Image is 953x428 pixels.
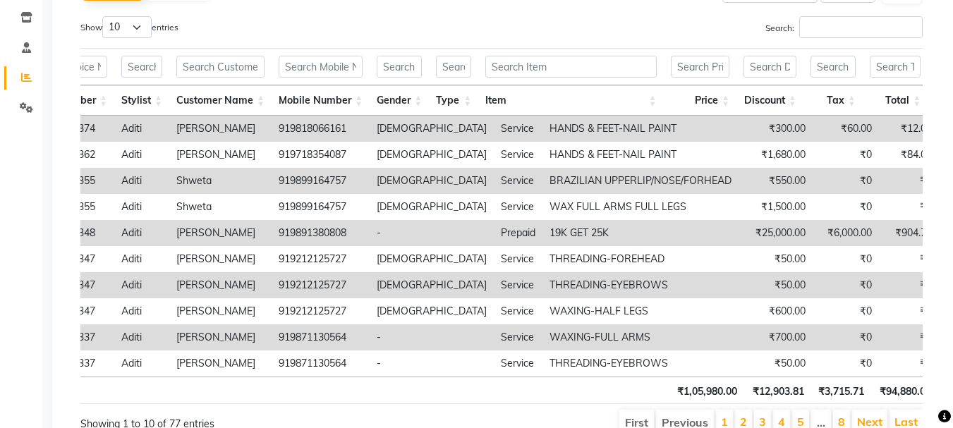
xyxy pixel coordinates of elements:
[494,324,542,350] td: Service
[494,168,542,194] td: Service
[879,298,939,324] td: ₹0
[169,246,272,272] td: [PERSON_NAME]
[736,85,803,116] th: Discount: activate to sort column ascending
[743,56,796,78] input: Search Discount
[739,168,813,194] td: ₹550.00
[863,85,928,116] th: Total: activate to sort column ascending
[370,298,494,324] td: [DEMOGRAPHIC_DATA]
[169,142,272,168] td: [PERSON_NAME]
[272,272,370,298] td: 919212125727
[744,377,811,404] th: ₹12,903.81
[879,220,939,246] td: ₹904.76
[542,298,739,324] td: WAXING-HALF LEGS
[813,116,879,142] td: ₹60.00
[879,324,939,350] td: ₹0
[813,168,879,194] td: ₹0
[272,298,370,324] td: 919212125727
[114,298,169,324] td: Aditi
[542,142,739,168] td: HANDS & FEET-NAIL PAINT
[370,350,494,377] td: -
[879,194,939,220] td: ₹0
[272,246,370,272] td: 919212125727
[370,142,494,168] td: [DEMOGRAPHIC_DATA]
[121,56,162,78] input: Search Stylist
[436,56,471,78] input: Search Type
[813,324,879,350] td: ₹0
[114,220,169,246] td: Aditi
[370,246,494,272] td: [DEMOGRAPHIC_DATA]
[272,350,370,377] td: 919871130564
[169,350,272,377] td: [PERSON_NAME]
[871,377,937,404] th: ₹94,880.00
[429,85,478,116] th: Type: activate to sort column ascending
[494,194,542,220] td: Service
[879,272,939,298] td: ₹0
[176,56,265,78] input: Search Customer Name
[80,16,178,38] label: Show entries
[799,16,923,38] input: Search:
[542,116,739,142] td: HANDS & FEET-NAIL PAINT
[370,116,494,142] td: [DEMOGRAPHIC_DATA]
[169,298,272,324] td: [PERSON_NAME]
[370,85,429,116] th: Gender: activate to sort column ascending
[813,246,879,272] td: ₹0
[879,168,939,194] td: ₹0
[114,194,169,220] td: Aditi
[272,168,370,194] td: 919899164757
[272,142,370,168] td: 919718354087
[870,56,921,78] input: Search Total
[494,298,542,324] td: Service
[542,194,739,220] td: WAX FULL ARMS FULL LEGS
[813,142,879,168] td: ₹0
[272,85,370,116] th: Mobile Number: activate to sort column ascending
[494,220,542,246] td: Prepaid
[494,272,542,298] td: Service
[494,116,542,142] td: Service
[370,220,494,246] td: -
[669,377,744,404] th: ₹1,05,980.00
[671,56,730,78] input: Search Price
[494,142,542,168] td: Service
[169,116,272,142] td: [PERSON_NAME]
[114,85,169,116] th: Stylist: activate to sort column ascending
[739,116,813,142] td: ₹300.00
[813,298,879,324] td: ₹0
[739,194,813,220] td: ₹1,500.00
[542,246,739,272] td: THREADING-FOREHEAD
[272,194,370,220] td: 919899164757
[811,56,856,78] input: Search Tax
[370,194,494,220] td: [DEMOGRAPHIC_DATA]
[370,168,494,194] td: [DEMOGRAPHIC_DATA]
[485,56,656,78] input: Search Item
[370,324,494,350] td: -
[879,142,939,168] td: ₹84.00
[879,246,939,272] td: ₹0
[114,116,169,142] td: Aditi
[739,246,813,272] td: ₹50.00
[813,272,879,298] td: ₹0
[664,85,737,116] th: Price: activate to sort column ascending
[813,350,879,377] td: ₹0
[102,16,152,38] select: Showentries
[739,272,813,298] td: ₹50.00
[114,350,169,377] td: Aditi
[542,220,739,246] td: 19K GET 25K
[739,298,813,324] td: ₹600.00
[739,142,813,168] td: ₹1,680.00
[765,16,923,38] label: Search:
[739,350,813,377] td: ₹50.00
[542,272,739,298] td: THREADING-EYEBROWS
[272,220,370,246] td: 919891380808
[272,324,370,350] td: 919871130564
[542,168,739,194] td: BRAZILIAN UPPERLIP/NOSE/FORHEAD
[114,142,169,168] td: Aditi
[377,56,422,78] input: Search Gender
[813,194,879,220] td: ₹0
[169,85,272,116] th: Customer Name: activate to sort column ascending
[879,116,939,142] td: ₹12.00
[169,324,272,350] td: [PERSON_NAME]
[169,272,272,298] td: [PERSON_NAME]
[169,168,272,194] td: Shweta
[879,350,939,377] td: ₹0
[494,350,542,377] td: Service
